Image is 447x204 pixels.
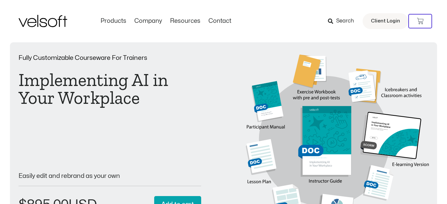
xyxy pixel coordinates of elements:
span: Search [336,17,354,25]
h1: Implementing AI in Your Workplace [19,71,201,107]
a: Search [328,16,359,27]
a: Client Login [363,13,408,29]
p: Easily edit and rebrand as your own [19,173,201,179]
a: ContactMenu Toggle [204,18,235,25]
a: CompanyMenu Toggle [130,18,166,25]
a: ResourcesMenu Toggle [166,18,204,25]
span: Client Login [371,17,400,25]
img: Velsoft Training Materials [19,15,67,27]
nav: Menu [97,18,235,25]
a: ProductsMenu Toggle [97,18,130,25]
p: Fully Customizable Courseware For Trainers [19,55,201,61]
